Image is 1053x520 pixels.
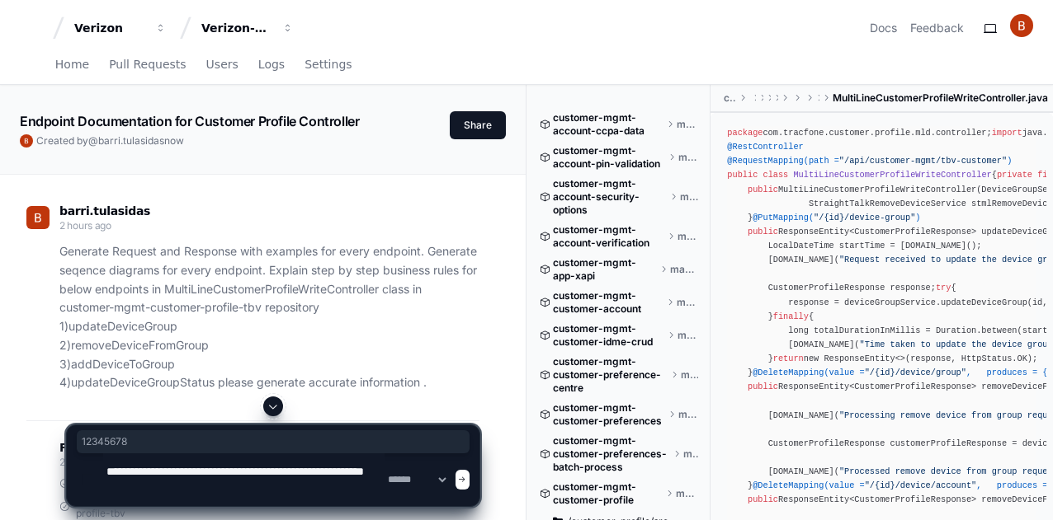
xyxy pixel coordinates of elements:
[55,59,89,69] span: Home
[727,142,803,152] span: @RestController
[553,177,667,217] span: customer-mgmt-account-security-options
[206,59,238,69] span: Users
[870,20,897,36] a: Docs
[59,204,150,218] span: barri.tulasidas
[258,46,285,84] a: Logs
[553,144,665,171] span: customer-mgmt-account-pin-validation
[753,213,920,223] span: @PutMapping( )
[553,256,657,283] span: customer-mgmt-app-xapi
[748,185,778,194] span: public
[814,213,915,223] span: "/{id}/device-group"
[20,113,359,129] app-text-character-animate: Endpoint Documentation for Customer Profile Controller
[553,289,663,316] span: customer-mgmt-customer-account
[59,219,111,232] span: 2 hours ago
[793,170,991,180] span: MultiLineCustomerProfileWriteController
[109,59,186,69] span: Pull Requests
[109,46,186,84] a: Pull Requests
[82,435,465,448] span: 12345678
[305,59,352,69] span: Settings
[997,170,1032,180] span: private
[74,20,145,36] div: Verizon
[678,329,698,342] span: master
[748,382,778,391] span: public
[553,223,664,250] span: customer-mgmt-account-verification
[36,134,184,148] span: Created by
[59,242,479,392] p: Generate Request and Response with examples for every endpoint. Generate seqence diagrams for eve...
[910,20,964,36] button: Feedback
[553,355,668,395] span: customer-mgmt-customer-preference-centre
[992,128,1022,138] span: import
[305,46,352,84] a: Settings
[936,283,951,293] span: try
[98,134,164,147] span: barri.tulasidas
[670,263,698,276] span: master
[865,368,966,377] span: "/{id}/device/group"
[678,151,698,164] span: master
[727,170,758,180] span: public
[88,134,98,147] span: @
[727,156,1012,166] span: @RequestMapping(path = )
[763,170,788,180] span: class
[839,156,1007,166] span: "/api/customer-mgmt/tbv-customer"
[68,13,173,43] button: Verizon
[1000,466,1045,510] iframe: Open customer support
[206,46,238,84] a: Users
[450,111,506,139] button: Share
[773,312,809,321] span: finally
[681,368,698,382] span: master
[553,322,664,349] span: customer-mgmt-customer-idme-crud
[201,20,272,36] div: Verizon-Clarify-Customer-Management
[678,230,698,243] span: master
[727,128,763,138] span: package
[20,134,33,148] img: ACg8ocLkNwoMFWWa3dWcTZnRGUtP6o1FDLREkKem-9kv8hyc6RbBZA=s96-c
[724,91,736,105] span: customer-profile-tbv
[195,13,300,43] button: Verizon-Clarify-Customer-Management
[258,59,285,69] span: Logs
[55,46,89,84] a: Home
[1010,14,1033,37] img: ACg8ocLkNwoMFWWa3dWcTZnRGUtP6o1FDLREkKem-9kv8hyc6RbBZA=s96-c
[164,134,184,147] span: now
[26,206,50,229] img: ACg8ocLkNwoMFWWa3dWcTZnRGUtP6o1FDLREkKem-9kv8hyc6RbBZA=s96-c
[680,190,699,204] span: master
[773,354,804,363] span: return
[553,111,663,138] span: customer-mgmt-account-ccpa-data
[677,296,698,309] span: master
[677,118,698,131] span: master
[748,227,778,237] span: public
[833,91,1048,105] span: MultiLineCustomerProfileWriteController.java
